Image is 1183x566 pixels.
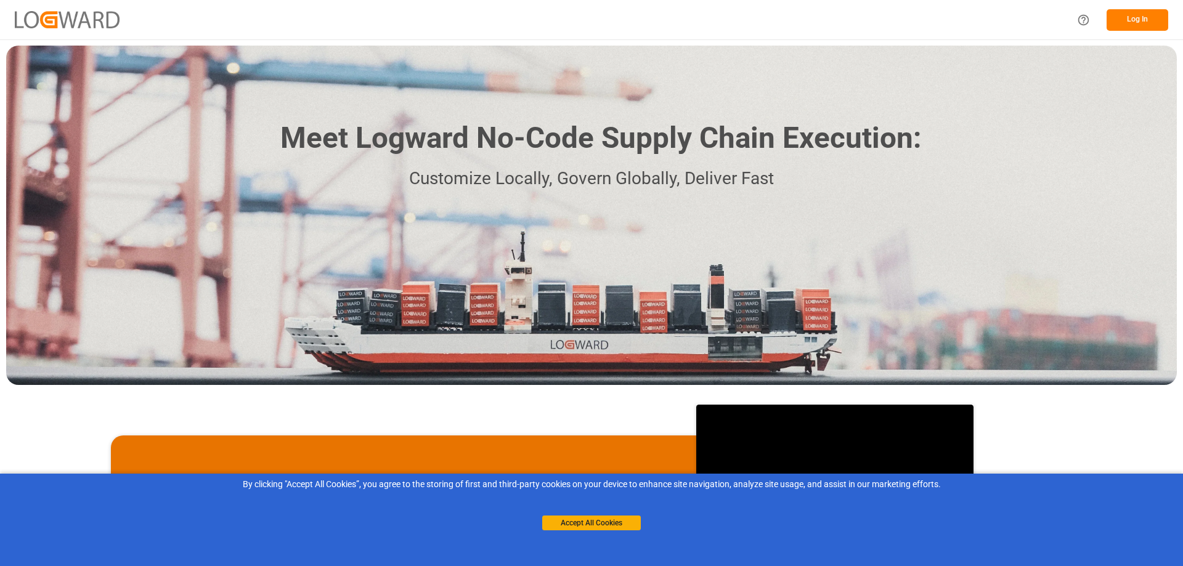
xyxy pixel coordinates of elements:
div: By clicking "Accept All Cookies”, you agree to the storing of first and third-party cookies on yo... [9,478,1174,491]
button: Help Center [1070,6,1097,34]
h1: Meet Logward No-Code Supply Chain Execution: [280,116,921,160]
p: Customize Locally, Govern Globally, Deliver Fast [262,165,921,193]
img: Logward_new_orange.png [15,11,120,28]
button: Log In [1107,9,1168,31]
button: Accept All Cookies [542,515,641,530]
